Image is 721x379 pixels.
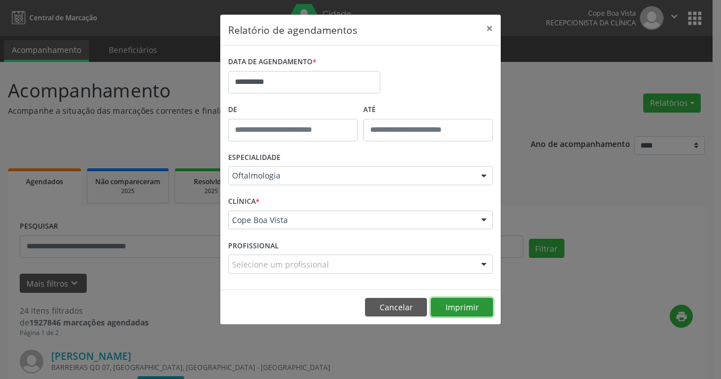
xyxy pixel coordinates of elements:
[228,193,260,211] label: CLÍNICA
[228,237,279,255] label: PROFISSIONAL
[232,215,470,226] span: Cope Boa Vista
[478,15,501,42] button: Close
[228,53,317,71] label: DATA DE AGENDAMENTO
[228,101,358,119] label: De
[232,170,470,181] span: Oftalmologia
[363,101,493,119] label: ATÉ
[365,298,427,317] button: Cancelar
[431,298,493,317] button: Imprimir
[228,149,281,167] label: ESPECIALIDADE
[228,23,357,37] h5: Relatório de agendamentos
[232,258,329,270] span: Selecione um profissional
